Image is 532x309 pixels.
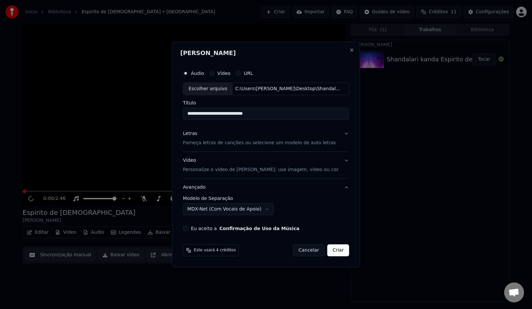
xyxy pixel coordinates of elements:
button: Eu aceito a [220,226,299,231]
div: Letras [183,130,197,137]
button: LetrasForneça letras de canções ou selecione um modelo de auto letras [183,125,349,152]
button: VídeoPersonalize o vídeo de [PERSON_NAME]: use imagem, vídeo ou cor [183,152,349,178]
button: Cancelar [293,244,325,256]
h2: [PERSON_NAME] [180,50,352,56]
div: Avançado [183,196,349,220]
div: C:\Users\[PERSON_NAME]\Desktop\Shandalari kanda Espirito de Deus.mp3 [233,86,345,92]
label: Modelo de Separação [183,196,349,201]
label: URL [244,71,253,76]
label: Eu aceito a [191,226,299,231]
label: Título [183,100,349,105]
p: Forneça letras de canções ou selecione um modelo de auto letras [183,140,336,146]
span: Este usará 4 créditos [194,248,236,253]
label: Áudio [191,71,204,76]
p: Personalize o vídeo de [PERSON_NAME]: use imagem, vídeo ou cor [183,166,339,173]
button: Criar [327,244,349,256]
div: Escolher arquivo [183,83,233,95]
button: Avançado [183,179,349,196]
label: Vídeo [217,71,231,76]
div: Vídeo [183,157,339,173]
